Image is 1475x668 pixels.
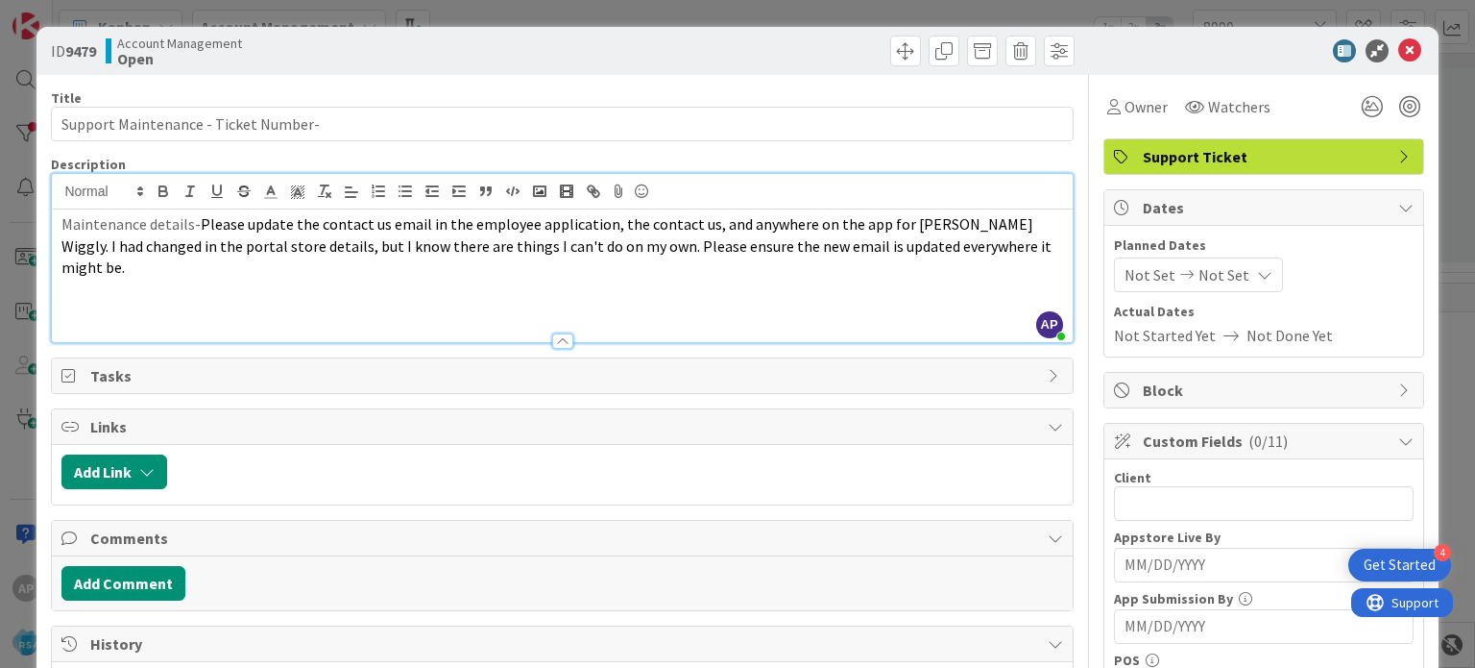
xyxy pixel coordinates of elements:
[51,39,96,62] span: ID
[1143,379,1389,402] span: Block
[61,566,185,601] button: Add Comment
[90,415,1037,438] span: Links
[117,36,242,51] span: Account Management
[1434,544,1451,561] div: 4
[1114,302,1414,322] span: Actual Dates
[1114,469,1151,486] label: Client
[1036,311,1063,338] span: AP
[1198,263,1249,286] span: Not Set
[1114,324,1216,347] span: Not Started Yet
[61,213,1062,279] p: Maintenance details-
[1114,654,1414,667] div: POS
[117,51,242,66] b: Open
[1348,549,1451,581] div: Open Get Started checklist, remaining modules: 4
[51,89,82,107] label: Title
[40,3,87,26] span: Support
[1208,95,1270,118] span: Watchers
[1124,549,1403,581] input: MM/DD/YYYY
[1246,324,1333,347] span: Not Done Yet
[61,214,1054,277] span: Please update the contact us email in the employee application, the contact us, and anywhere on t...
[1143,196,1389,219] span: Dates
[1114,235,1414,256] span: Planned Dates
[51,156,126,173] span: Description
[1364,556,1436,575] div: Get Started
[90,527,1037,550] span: Comments
[1143,145,1389,168] span: Support Ticket
[61,455,167,489] button: Add Link
[1124,95,1168,118] span: Owner
[1248,432,1288,451] span: ( 0/11 )
[65,41,96,61] b: 9479
[90,364,1037,387] span: Tasks
[1124,263,1175,286] span: Not Set
[90,632,1037,656] span: History
[1114,531,1414,544] div: Appstore Live By
[51,107,1073,141] input: type card name here...
[1114,592,1414,606] div: App Submission By
[1143,430,1389,453] span: Custom Fields
[1124,610,1403,643] input: MM/DD/YYYY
